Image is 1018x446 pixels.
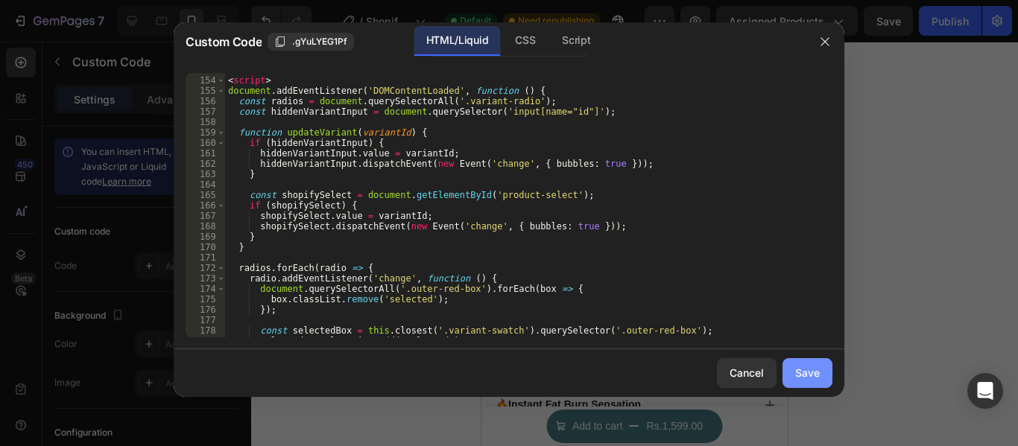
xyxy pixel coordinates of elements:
[186,86,225,96] div: 155
[31,77,250,90] p: Ships within 1-4 days.
[123,237,183,249] strong: Buy it now
[27,312,104,324] strong: Herbal Formula
[11,228,295,259] button: <p><span style="font-size:16px;"><strong>Buy it now</strong></span></p>
[186,252,225,263] div: 171
[186,273,225,284] div: 173
[104,16,116,25] div: 30
[30,116,93,130] div: Custom Code
[186,148,225,159] div: 161
[14,356,159,369] p: 🔥
[104,25,116,33] p: SEC
[186,190,225,200] div: 165
[27,357,159,369] strong: Instant Fat Burn Sensation
[186,33,262,51] span: Custom Code
[186,117,225,127] div: 158
[186,169,225,179] div: 163
[186,221,225,232] div: 168
[186,284,225,294] div: 174
[967,373,1003,409] div: Open Intercom Messenger
[186,211,225,221] div: 167
[94,273,107,286] img: WhatsApp Logo
[95,185,126,215] button: increment
[414,26,500,56] div: HTML/Liquid
[186,200,225,211] div: 166
[66,368,241,401] button: Add to cart
[91,375,142,394] div: Add to cart
[730,365,764,380] div: Cancel
[268,33,354,51] button: .gYuLYEG1Pf
[11,149,295,167] span: Custom code
[186,75,225,86] div: 154
[186,305,225,315] div: 176
[1,54,305,66] p: 🎁 LIMITED TIME - SLIM FAST SALE 🎁
[186,96,225,106] div: 156
[186,263,225,273] div: 172
[186,336,225,346] div: 179
[164,374,224,395] div: Rs.1,599.00
[186,315,225,325] div: 177
[186,138,225,148] div: 160
[66,25,78,33] p: MIN
[27,25,39,33] p: HRS
[186,127,225,138] div: 159
[11,99,69,118] p: Only left
[503,26,547,56] div: CSS
[186,106,225,117] div: 157
[186,294,225,305] div: 175
[133,185,295,216] button: Add to cart
[550,26,602,56] div: Script
[186,232,225,242] div: 169
[14,311,104,325] p: 🌿
[186,242,225,252] div: 170
[717,358,777,388] button: Cancel
[12,185,43,215] button: decrement
[783,358,832,388] button: Save
[11,265,295,293] a: Order on WhatsApp
[178,194,250,207] div: Add to cart
[186,179,225,190] div: 164
[66,16,78,25] div: 53
[34,97,52,120] span: 869
[43,185,95,215] input: quantity
[27,16,39,25] div: 02
[186,159,225,169] div: 162
[133,77,250,89] strong: Free shipping & returns
[179,12,290,36] p: Limited time:30% OFF + FREESHIPPING
[292,35,347,48] span: .gYuLYEG1Pf
[795,365,820,380] div: Save
[186,325,225,336] div: 178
